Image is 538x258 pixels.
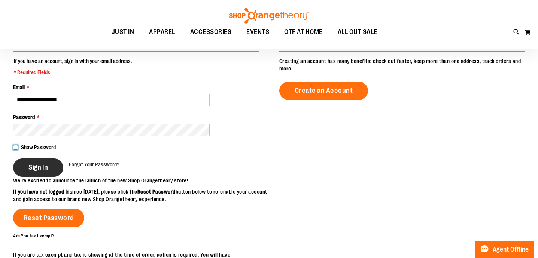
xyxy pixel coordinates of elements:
[190,24,232,40] span: ACCESSORIES
[13,84,25,90] span: Email
[69,161,119,167] span: Forgot Your Password?
[493,246,529,253] span: Agent Offline
[28,163,48,172] span: Sign In
[137,189,176,195] strong: Reset Password
[13,158,63,177] button: Sign In
[295,86,353,95] span: Create an Account
[279,57,525,72] p: Creating an account has many benefits: check out faster, keep more than one address, track orders...
[246,24,269,40] span: EVENTS
[112,24,134,40] span: JUST IN
[13,177,269,184] p: We’re excited to announce the launch of the new Shop Orangetheory store!
[13,188,269,203] p: since [DATE], please click the button below to re-enable your account and gain access to our bran...
[228,8,310,24] img: Shop Orangetheory
[69,161,119,168] a: Forgot Your Password?
[13,189,70,195] strong: If you have not logged in
[13,114,35,120] span: Password
[13,233,55,239] strong: Are You Tax Exempt?
[149,24,175,40] span: APPAREL
[24,214,74,222] span: Reset Password
[284,24,323,40] span: OTF AT HOME
[14,69,132,76] span: * Required Fields
[338,24,377,40] span: ALL OUT SALE
[475,241,534,258] button: Agent Offline
[21,144,56,150] span: Show Password
[13,209,84,227] a: Reset Password
[13,57,133,76] legend: If you have an account, sign in with your email address.
[279,82,368,100] a: Create an Account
